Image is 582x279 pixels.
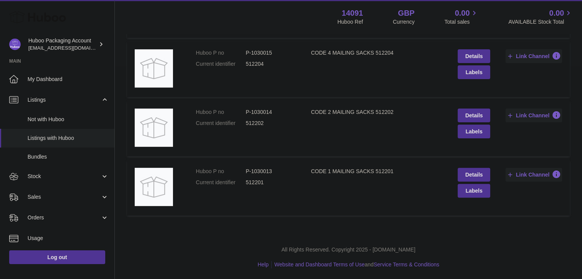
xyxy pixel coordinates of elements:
[393,18,415,26] div: Currency
[246,120,295,127] dd: 512202
[342,8,363,18] strong: 14091
[458,168,490,182] a: Details
[458,49,490,63] a: Details
[549,8,564,18] span: 0.00
[458,109,490,122] a: Details
[28,45,112,51] span: [EMAIL_ADDRESS][DOMAIN_NAME]
[28,96,101,104] span: Listings
[455,8,470,18] span: 0.00
[28,193,101,201] span: Sales
[274,261,365,268] a: Website and Dashboard Terms of Use
[196,109,246,116] dt: Huboo P no
[337,18,363,26] div: Huboo Ref
[246,60,295,68] dd: 512204
[28,76,109,83] span: My Dashboard
[505,168,562,182] button: Link Channel
[458,65,490,79] button: Labels
[196,168,246,175] dt: Huboo P no
[508,18,573,26] span: AVAILABLE Stock Total
[28,235,109,242] span: Usage
[135,109,173,147] img: CODE 2 MAILING SACKS 512202
[516,112,549,119] span: Link Channel
[196,60,246,68] dt: Current identifier
[196,49,246,57] dt: Huboo P no
[28,173,101,180] span: Stock
[246,109,295,116] dd: P-1030014
[28,153,109,161] span: Bundles
[28,116,109,123] span: Not with Huboo
[505,109,562,122] button: Link Channel
[398,8,414,18] strong: GBP
[505,49,562,63] button: Link Channel
[458,184,490,198] button: Labels
[135,168,173,206] img: CODE 1 MAILING SACKS 512201
[311,109,443,116] div: CODE 2 MAILING SACKS 512202
[196,120,246,127] dt: Current identifier
[516,171,549,178] span: Link Channel
[458,125,490,138] button: Labels
[196,179,246,186] dt: Current identifier
[311,49,443,57] div: CODE 4 MAILING SACKS 512204
[135,49,173,88] img: CODE 4 MAILING SACKS 512204
[516,53,549,60] span: Link Channel
[9,250,105,264] a: Log out
[28,214,101,221] span: Orders
[28,37,97,52] div: Huboo Packaging Account
[9,39,21,50] img: internalAdmin-14091@internal.huboo.com
[28,135,109,142] span: Listings with Huboo
[246,168,295,175] dd: P-1030013
[444,8,478,26] a: 0.00 Total sales
[311,168,443,175] div: CODE 1 MAILING SACKS 512201
[121,246,576,253] p: All Rights Reserved. Copyright 2025 - [DOMAIN_NAME]
[258,261,269,268] a: Help
[508,8,573,26] a: 0.00 AVAILABLE Stock Total
[373,261,439,268] a: Service Terms & Conditions
[444,18,478,26] span: Total sales
[246,49,295,57] dd: P-1030015
[246,179,295,186] dd: 512201
[272,261,439,268] li: and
